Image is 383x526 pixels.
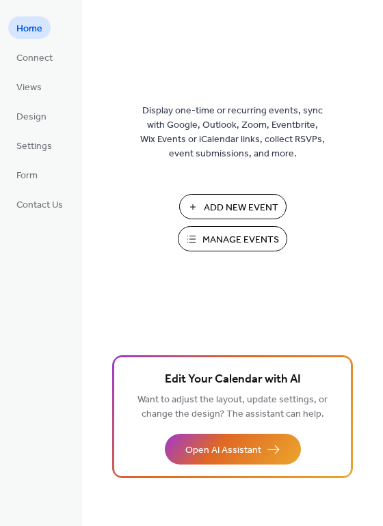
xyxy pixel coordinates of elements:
a: Settings [8,134,60,156]
span: Open AI Assistant [185,443,261,458]
span: Edit Your Calendar with AI [165,370,301,389]
a: Home [8,16,51,39]
span: Contact Us [16,198,63,212]
a: Views [8,75,50,98]
span: Home [16,22,42,36]
span: Manage Events [202,233,279,247]
span: Views [16,81,42,95]
span: Display one-time or recurring events, sync with Google, Outlook, Zoom, Eventbrite, Wix Events or ... [140,104,325,161]
span: Connect [16,51,53,66]
span: Settings [16,139,52,154]
span: Want to adjust the layout, update settings, or change the design? The assistant can help. [137,391,328,424]
span: Form [16,169,38,183]
button: Add New Event [179,194,287,219]
span: Design [16,110,47,124]
a: Connect [8,46,61,68]
span: Add New Event [204,201,278,215]
button: Open AI Assistant [165,434,301,465]
a: Design [8,105,55,127]
a: Form [8,163,46,186]
a: Contact Us [8,193,71,215]
button: Manage Events [178,226,287,251]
